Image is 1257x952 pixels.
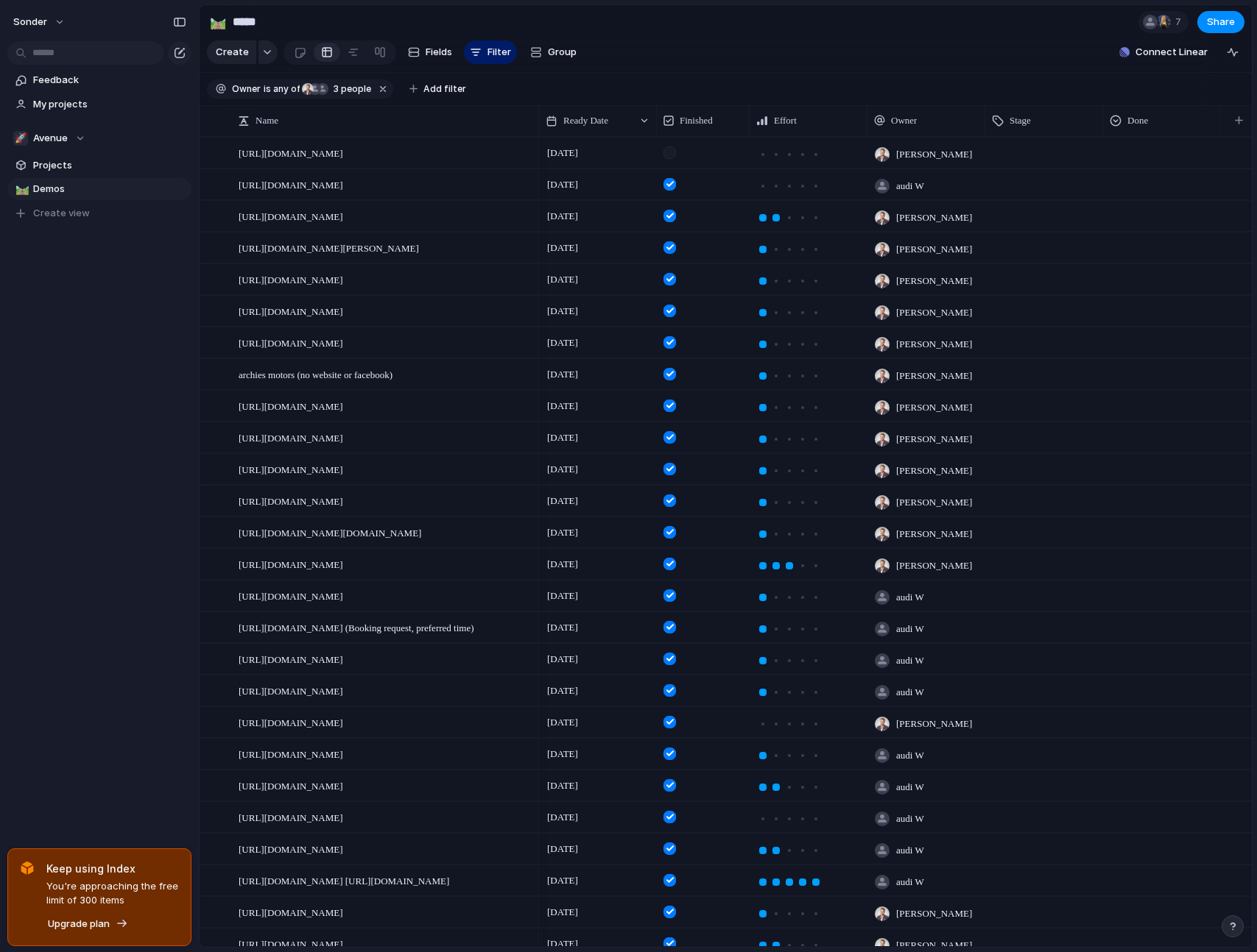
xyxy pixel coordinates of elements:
[680,113,713,128] span: Finished
[487,45,511,60] span: Filter
[896,210,972,225] span: [PERSON_NAME]
[33,206,90,221] span: Create view
[271,82,300,96] span: any of
[543,207,582,225] span: [DATE]
[543,555,582,573] span: [DATE]
[896,369,972,383] span: [PERSON_NAME]
[261,81,303,97] button: isany of
[543,650,582,668] span: [DATE]
[896,558,972,573] span: [PERSON_NAME]
[543,492,582,510] span: [DATE]
[329,83,341,94] span: 3
[896,653,924,668] span: audi W
[896,906,972,921] span: [PERSON_NAME]
[543,239,582,257] span: [DATE]
[464,40,517,64] button: Filter
[301,81,374,97] button: 3 people
[239,587,343,604] span: [URL][DOMAIN_NAME]
[210,12,226,32] div: 🛤️
[206,10,230,34] button: 🛤️
[264,82,271,96] span: is
[1127,113,1148,128] span: Done
[46,861,179,876] span: Keep using Index
[548,45,577,60] span: Group
[256,113,278,128] span: Name
[543,397,582,415] span: [DATE]
[402,40,458,64] button: Fields
[239,809,343,825] span: [URL][DOMAIN_NAME]
[543,271,582,288] span: [DATE]
[896,400,972,415] span: [PERSON_NAME]
[239,903,343,920] span: [URL][DOMAIN_NAME]
[543,524,582,541] span: [DATE]
[239,144,343,161] span: [URL][DOMAIN_NAME]
[543,302,582,320] span: [DATE]
[239,745,343,762] span: [URL][DOMAIN_NAME]
[896,305,972,320] span: [PERSON_NAME]
[543,587,582,605] span: [DATE]
[239,271,343,288] span: [URL][DOMAIN_NAME]
[239,366,392,383] span: archies motors (no website or facebook)
[239,461,343,477] span: [URL][DOMAIN_NAME]
[33,97,186,112] span: My projects
[543,682,582,700] span: [DATE]
[543,872,582,889] span: [DATE]
[1207,15,1235,29] span: Share
[896,622,924,636] span: audi W
[896,811,924,826] span: audi W
[401,79,475,99] button: Add filter
[896,274,972,288] span: [PERSON_NAME]
[543,809,582,826] span: [DATE]
[7,127,191,149] button: 🚀Avenue
[13,182,28,196] button: 🛤️
[239,619,474,636] span: [URL][DOMAIN_NAME] (Booking request, preferred time)
[543,461,582,478] span: [DATE]
[46,879,179,908] span: You're approaching the free limit of 300 items
[423,82,466,96] span: Add filter
[896,780,924,795] span: audi W
[1175,15,1186,29] span: 7
[15,181,26,198] div: 🛤️
[896,463,972,478] span: [PERSON_NAME]
[896,685,924,700] span: audi W
[7,69,191,91] a: Feedback
[896,242,972,257] span: [PERSON_NAME]
[563,113,608,128] span: Ready Date
[239,302,343,319] span: [URL][DOMAIN_NAME]
[43,914,133,934] button: Upgrade plan
[1135,45,1208,60] span: Connect Linear
[891,113,917,128] span: Owner
[896,843,924,858] span: audi W
[239,872,449,889] span: [URL][DOMAIN_NAME] [URL][DOMAIN_NAME]
[1113,41,1214,63] button: Connect Linear
[239,714,343,731] span: [URL][DOMAIN_NAME]
[896,147,972,162] span: [PERSON_NAME]
[239,207,343,224] span: [URL][DOMAIN_NAME]
[239,682,343,699] span: [URL][DOMAIN_NAME]
[239,176,343,193] span: [URL][DOMAIN_NAME]
[239,492,343,509] span: [URL][DOMAIN_NAME]
[329,82,371,96] span: people
[239,429,343,446] span: [URL][DOMAIN_NAME]
[774,113,797,128] span: Effort
[33,158,186,173] span: Projects
[239,239,419,256] span: [URL][DOMAIN_NAME][PERSON_NAME]
[13,15,47,29] span: sonder
[896,432,972,447] span: [PERSON_NAME]
[33,73,186,88] span: Feedback
[1010,113,1031,128] span: Stage
[7,202,191,224] button: Create view
[523,40,584,64] button: Group
[543,777,582,795] span: [DATE]
[216,45,249,60] span: Create
[232,82,261,96] span: Owner
[13,131,28,146] div: 🚀
[239,777,343,794] span: [URL][DOMAIN_NAME]
[896,527,972,541] span: [PERSON_NAME]
[33,131,68,146] span: Avenue
[7,178,191,200] a: 🛤️Demos
[1197,11,1244,33] button: Share
[239,935,343,952] span: [URL][DOMAIN_NAME]
[239,840,343,857] span: [URL][DOMAIN_NAME]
